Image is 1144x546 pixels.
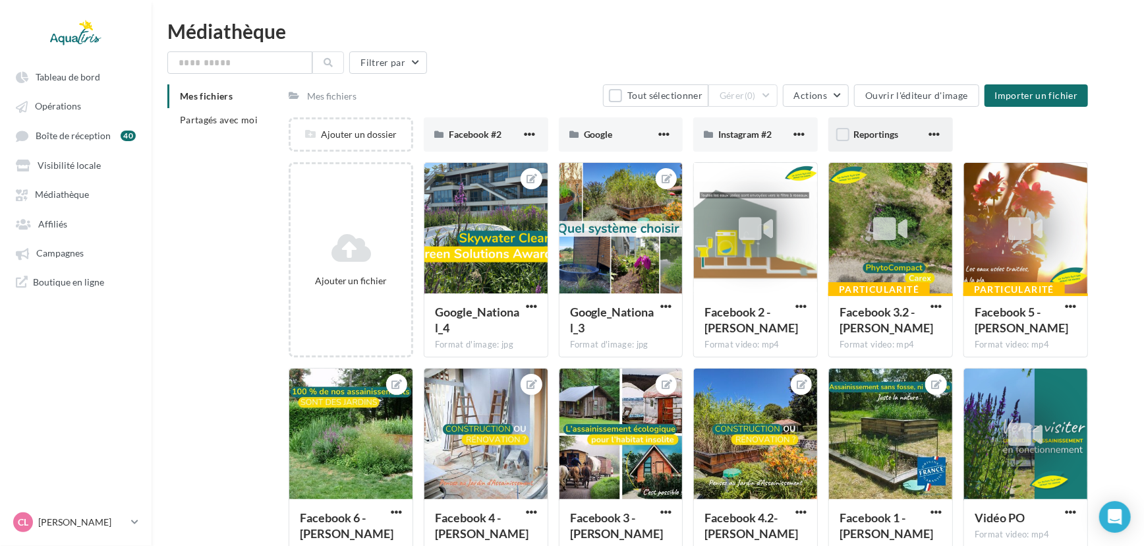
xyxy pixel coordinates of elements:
[180,90,233,102] span: Mes fichiers
[35,189,89,200] span: Médiathèque
[794,90,827,101] span: Actions
[291,128,411,141] div: Ajouter un dossier
[296,274,406,288] div: Ajouter un fichier
[307,90,357,103] div: Mes fichiers
[570,339,672,351] div: Format d'image: jpg
[38,516,126,529] p: [PERSON_NAME]
[584,129,613,140] span: Google
[35,101,81,112] span: Opérations
[853,129,898,140] span: Reportings
[180,114,258,125] span: Partagés avec moi
[854,84,979,107] button: Ouvrir l'éditeur d'image
[1099,501,1131,533] div: Open Intercom Messenger
[985,84,1089,107] button: Importer un fichier
[300,510,393,541] span: Facebook 6 - Xavier KANDEL
[8,270,144,293] a: Boutique en ligne
[36,248,84,259] span: Campagnes
[36,71,100,82] span: Tableau de bord
[38,160,101,171] span: Visibilité locale
[704,305,798,335] span: Facebook 2 - Xavier KANDEL
[718,129,772,140] span: Instagram #2
[603,84,708,107] button: Tout sélectionner
[975,510,1025,525] span: Vidéo PO
[36,130,111,141] span: Boîte de réception
[167,21,1128,41] div: Médiathèque
[8,241,144,264] a: Campagnes
[840,305,933,335] span: Facebook 3.2 - Xavier KANDEL
[8,65,144,88] a: Tableau de bord
[8,212,144,235] a: Affiliés
[38,218,67,229] span: Affiliés
[840,339,942,351] div: Format video: mp4
[975,529,1077,541] div: Format video: mp4
[570,510,664,541] span: Facebook 3 - Xavier KANDEL
[11,510,141,535] a: CL [PERSON_NAME]
[449,129,501,140] span: Facebook #2
[704,339,807,351] div: Format video: mp4
[8,123,144,148] a: Boîte de réception 40
[783,84,849,107] button: Actions
[8,153,144,177] a: Visibilité locale
[975,305,1068,335] span: Facebook 5 - Xavier KANDEL
[704,510,798,541] span: Facebook 4.2- Xavier KANDEL
[435,305,519,335] span: Google_National_4
[349,51,427,74] button: Filtrer par
[708,84,778,107] button: Gérer(0)
[975,339,1077,351] div: Format video: mp4
[435,339,537,351] div: Format d'image: jpg
[963,282,1065,297] div: Particularité
[840,510,933,541] span: Facebook 1 - Xavier KANDEL
[570,305,654,335] span: Google_National_3
[121,131,136,141] div: 40
[828,282,930,297] div: Particularité
[995,90,1078,101] span: Importer un fichier
[33,276,104,288] span: Boutique en ligne
[8,182,144,206] a: Médiathèque
[8,94,144,117] a: Opérations
[745,90,756,101] span: (0)
[435,510,529,541] span: Facebook 4 - Xavier KANDEL
[18,516,28,529] span: CL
